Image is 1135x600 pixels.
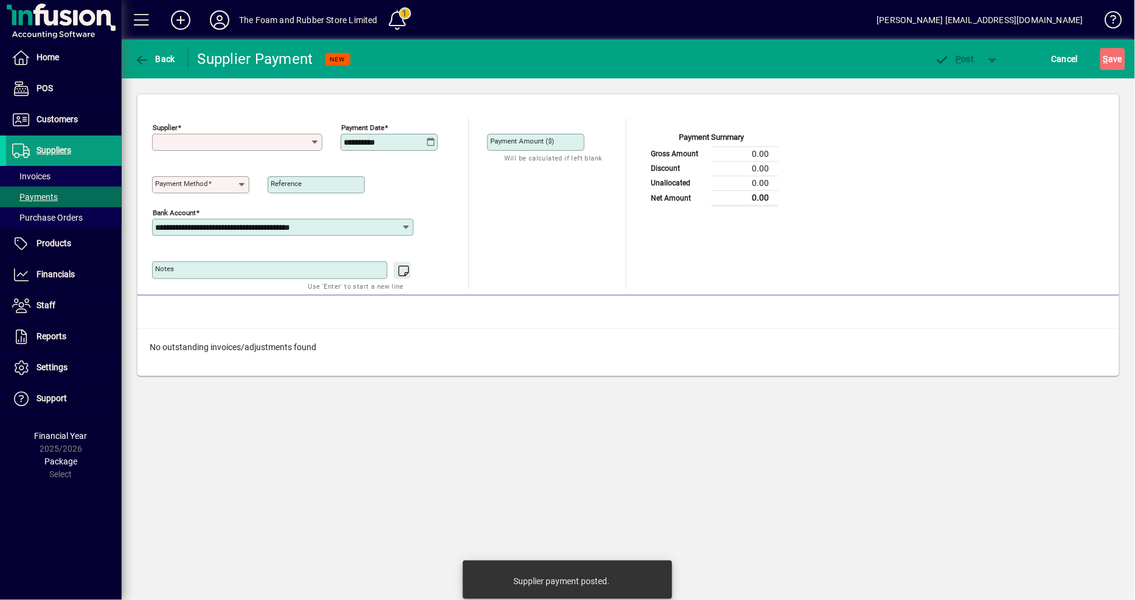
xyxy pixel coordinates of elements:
td: 0.00 [712,147,779,161]
span: Settings [36,362,68,372]
a: Reports [6,322,122,352]
td: 0.00 [712,176,779,190]
a: Settings [6,353,122,383]
span: Cancel [1052,49,1078,69]
div: The Foam and Rubber Store Limited [239,10,378,30]
mat-label: Reference [271,179,302,188]
a: Products [6,229,122,259]
mat-label: Payment Amount ($) [490,137,554,145]
span: Home [36,52,59,62]
mat-label: Payment method [155,179,208,188]
span: Package [44,457,77,466]
a: Purchase Orders [6,207,122,228]
span: Invoices [12,171,50,181]
span: Financials [36,269,75,279]
a: Staff [6,291,122,321]
span: Customers [36,114,78,124]
a: Support [6,384,122,414]
td: Gross Amount [645,147,712,161]
a: Knowledge Base [1095,2,1120,42]
td: 0.00 [712,190,779,205]
a: Home [6,43,122,73]
mat-hint: Will be calculated if left blank [504,151,602,165]
button: Save [1100,48,1125,70]
span: Financial Year [35,431,88,441]
app-page-header-button: Back [122,48,189,70]
span: ave [1103,49,1122,69]
span: Payments [12,192,58,202]
td: Net Amount [645,190,712,205]
div: [PERSON_NAME] [EMAIL_ADDRESS][DOMAIN_NAME] [877,10,1083,30]
span: Purchase Orders [12,213,83,222]
a: Invoices [6,166,122,187]
span: Back [134,54,175,64]
a: Payments [6,187,122,207]
td: Discount [645,161,712,176]
a: Financials [6,260,122,290]
app-page-summary-card: Payment Summary [645,119,779,207]
mat-label: Bank Account [153,209,196,217]
button: Profile [200,9,239,31]
a: POS [6,74,122,104]
div: Supplier payment posted. [513,575,609,587]
span: Reports [36,331,66,341]
mat-label: Payment Date [341,123,384,132]
div: No outstanding invoices/adjustments found [137,329,1119,366]
a: Customers [6,105,122,135]
td: Unallocated [645,176,712,190]
span: NEW [330,55,345,63]
button: Post [929,48,981,70]
mat-label: Supplier [153,123,178,132]
span: Products [36,238,71,248]
span: Support [36,393,67,403]
td: 0.00 [712,161,779,176]
button: Cancel [1049,48,1081,70]
span: S [1103,54,1108,64]
span: P [956,54,962,64]
mat-hint: Use 'Enter' to start a new line [308,279,404,293]
span: Suppliers [36,145,71,155]
div: Supplier Payment [198,49,313,69]
div: Payment Summary [645,131,779,147]
button: Back [131,48,178,70]
mat-label: Notes [155,264,174,273]
span: POS [36,83,53,93]
span: ost [935,54,974,64]
button: Add [161,9,200,31]
span: Staff [36,300,55,310]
